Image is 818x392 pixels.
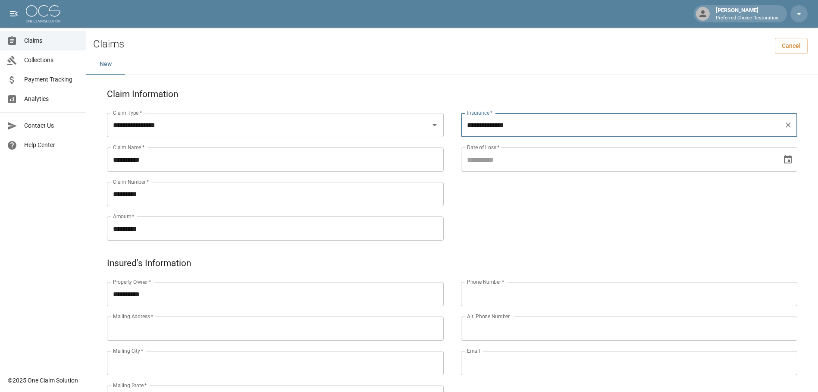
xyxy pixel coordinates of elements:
[429,119,441,131] button: Open
[467,109,492,116] label: Insurance
[86,54,818,75] div: dynamic tabs
[24,36,79,45] span: Claims
[779,151,796,168] button: Choose date
[467,313,510,320] label: Alt. Phone Number
[113,347,144,354] label: Mailing City
[716,15,778,22] p: Preferred Choice Restoration
[93,38,124,50] h2: Claims
[24,141,79,150] span: Help Center
[8,376,78,385] div: © 2025 One Claim Solution
[113,213,135,220] label: Amount
[24,75,79,84] span: Payment Tracking
[782,119,794,131] button: Clear
[86,54,125,75] button: New
[775,38,808,54] a: Cancel
[467,347,480,354] label: Email
[24,94,79,103] span: Analytics
[113,313,153,320] label: Mailing Address
[467,144,499,151] label: Date of Loss
[113,382,147,389] label: Mailing State
[113,144,144,151] label: Claim Name
[712,6,782,22] div: [PERSON_NAME]
[24,56,79,65] span: Collections
[113,278,151,285] label: Property Owner
[113,109,142,116] label: Claim Type
[113,178,149,185] label: Claim Number
[467,278,504,285] label: Phone Number
[24,121,79,130] span: Contact Us
[26,5,60,22] img: ocs-logo-white-transparent.png
[5,5,22,22] button: open drawer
